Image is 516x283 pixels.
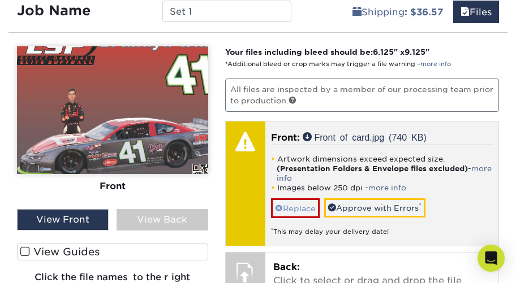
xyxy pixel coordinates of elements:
[368,184,406,192] a: more info
[461,7,470,18] span: files
[277,164,468,173] strong: (Presentation Folders & Envelope files excluded)
[17,209,109,230] div: View Front
[271,218,493,237] div: This may delay your delivery date!
[405,7,443,18] b: : $36.57
[373,47,394,56] span: 6.125
[162,1,291,22] input: Enter a job name
[453,1,499,23] a: Files
[225,79,500,112] p: All files are inspected by a member of our processing team prior to production.
[303,132,427,141] a: Front of card.jpg (740 KB)
[324,198,425,217] a: Approve with Errors*
[405,47,425,56] span: 9.125
[352,7,362,18] span: shipping
[271,198,320,218] a: Replace
[225,47,429,56] strong: Your files including bleed should be: " x "
[277,164,492,182] a: more info
[117,209,208,230] div: View Back
[17,243,208,260] label: View Guides
[273,262,300,272] span: Back:
[420,60,451,68] a: more info
[271,183,493,193] li: Images below 250 dpi -
[478,245,505,272] div: Open Intercom Messenger
[17,2,91,19] strong: Job Name
[271,132,300,143] span: Front:
[345,1,450,23] a: Shipping: $36.57
[17,174,208,199] div: Front
[271,154,493,183] li: Artwork dimensions exceed expected size. -
[225,60,451,68] small: *Additional bleed or crop marks may trigger a file warning –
